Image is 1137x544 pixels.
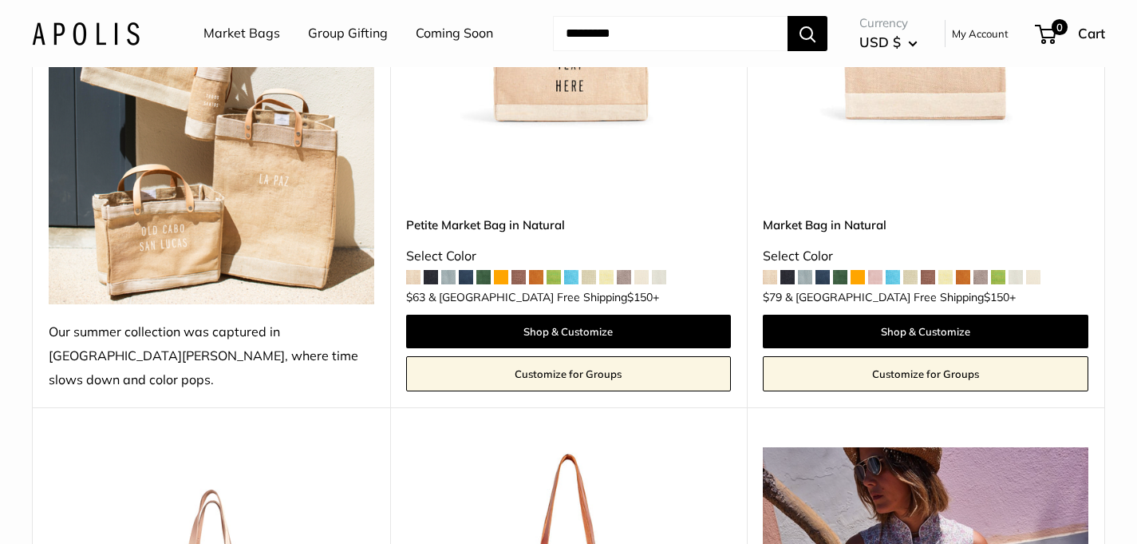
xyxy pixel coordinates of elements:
span: $63 [406,290,425,304]
a: 0 Cart [1036,21,1105,46]
button: USD $ [859,30,918,55]
a: My Account [952,24,1009,43]
a: Market Bags [203,22,280,46]
a: Shop & Customize [763,315,1088,348]
span: 0 [1052,19,1068,35]
a: Customize for Groups [406,356,732,391]
button: Search [788,16,827,51]
div: Select Color [763,244,1088,268]
span: Cart [1078,25,1105,42]
div: Our summer collection was captured in [GEOGRAPHIC_DATA][PERSON_NAME], where time slows down and c... [49,320,374,392]
span: $150 [627,290,653,304]
span: $79 [763,290,782,304]
a: Customize for Groups [763,356,1088,391]
a: Market Bag in Natural [763,216,1088,234]
span: & [GEOGRAPHIC_DATA] Free Shipping + [428,292,659,303]
input: Search... [553,16,788,51]
iframe: Sign Up via Text for Offers [13,483,171,531]
span: $150 [984,290,1009,304]
a: Shop & Customize [406,315,732,348]
span: & [GEOGRAPHIC_DATA] Free Shipping + [785,292,1016,303]
span: USD $ [859,34,901,50]
a: Group Gifting [308,22,388,46]
a: Coming Soon [416,22,493,46]
img: Apolis [32,22,140,45]
span: Currency [859,12,918,34]
a: Petite Market Bag in Natural [406,216,732,234]
div: Select Color [406,244,732,268]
